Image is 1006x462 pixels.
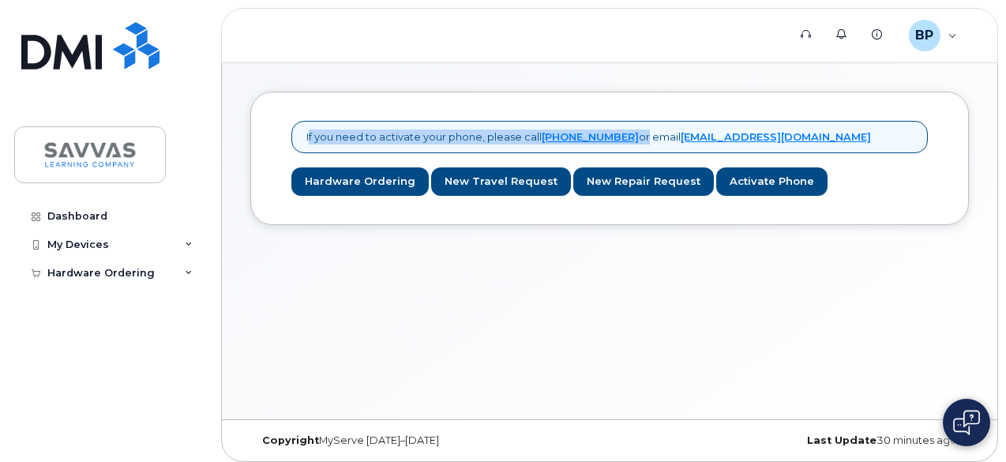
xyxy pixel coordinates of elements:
a: New Repair Request [573,167,714,197]
a: New Travel Request [431,167,571,197]
div: 30 minutes ago [730,434,969,447]
p: If you need to activate your phone, please call or email [306,130,871,145]
div: MyServe [DATE]–[DATE] [250,434,490,447]
img: Open chat [953,410,980,435]
a: [PHONE_NUMBER] [542,130,639,143]
a: Hardware Ordering [291,167,429,197]
a: Activate Phone [716,167,828,197]
a: [EMAIL_ADDRESS][DOMAIN_NAME] [681,130,871,143]
strong: Last Update [807,434,876,446]
strong: Copyright [262,434,319,446]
